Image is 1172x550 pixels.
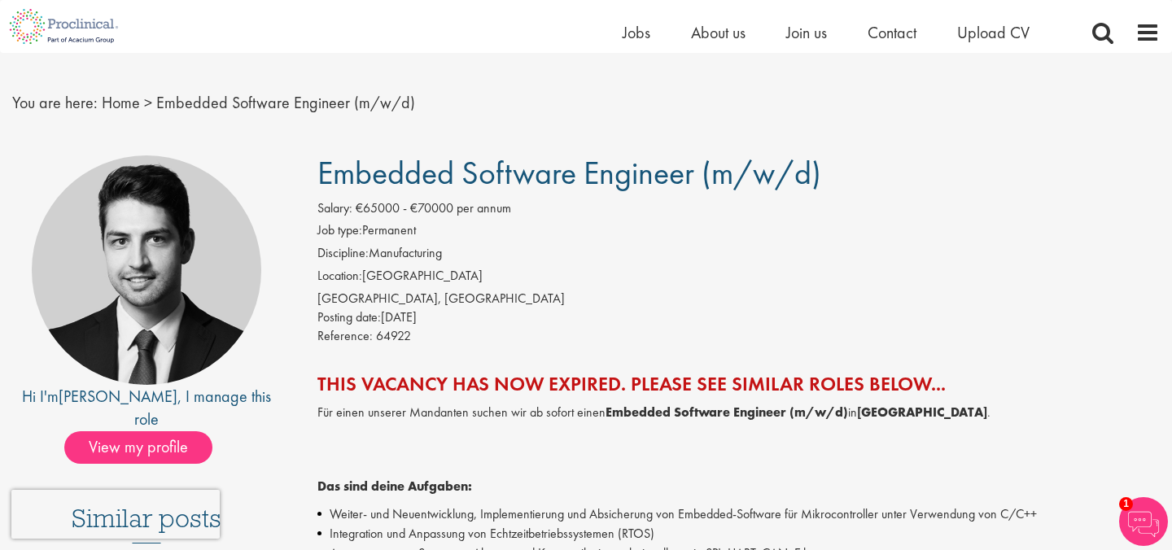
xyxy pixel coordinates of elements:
[144,92,152,113] span: >
[786,22,827,43] a: Join us
[868,22,916,43] a: Contact
[857,404,987,421] strong: [GEOGRAPHIC_DATA]
[317,524,1160,543] li: Integration und Anpassung von Echtzeitbetriebssystemen (RTOS)
[317,244,1160,267] li: Manufacturing
[317,478,472,495] strong: Das sind deine Aufgaben:
[32,155,261,385] img: imeage of recruiter Thomas Wenig
[1119,497,1133,511] span: 1
[11,490,220,539] iframe: reCAPTCHA
[156,92,415,113] span: Embedded Software Engineer (m/w/d)
[317,290,1160,308] div: [GEOGRAPHIC_DATA], [GEOGRAPHIC_DATA]
[317,199,352,218] label: Salary:
[317,504,1160,524] li: Weiter- und Neuentwicklung, Implementierung und Absicherung von Embedded-Software für Mikrocontro...
[376,327,411,344] span: 64922
[1119,497,1168,546] img: Chatbot
[317,267,362,286] label: Location:
[64,434,229,456] a: View my profile
[317,327,373,346] label: Reference:
[317,244,369,263] label: Discipline:
[317,308,381,325] span: Posting date:
[59,386,177,407] a: [PERSON_NAME]
[317,152,821,194] span: Embedded Software Engineer (m/w/d)
[317,221,1160,244] li: Permanent
[957,22,1030,43] a: Upload CV
[12,92,98,113] span: You are here:
[606,404,848,421] strong: Embedded Software Engineer (m/w/d)
[64,431,212,464] span: View my profile
[691,22,746,43] a: About us
[317,373,1160,395] h2: This vacancy has now expired. Please see similar roles below...
[623,22,650,43] a: Jobs
[356,199,511,216] span: €65000 - €70000 per annum
[12,385,281,431] div: Hi I'm , I manage this role
[317,404,1160,496] p: Für einen unserer Mandanten suchen wir ab sofort einen in .
[317,308,1160,327] div: [DATE]
[317,221,362,240] label: Job type:
[102,92,140,113] a: breadcrumb link
[317,267,1160,290] li: [GEOGRAPHIC_DATA]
